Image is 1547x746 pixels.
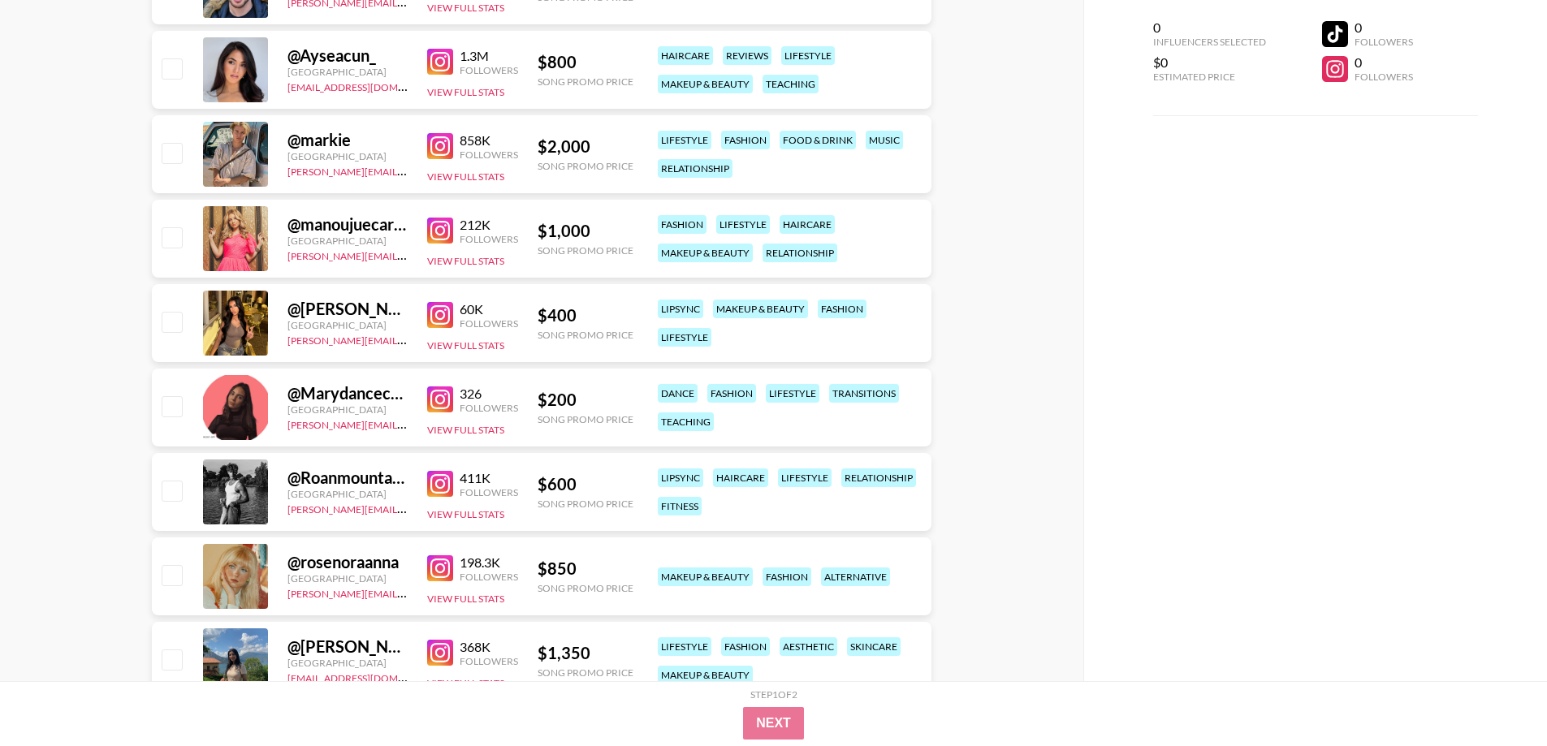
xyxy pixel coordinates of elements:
[460,48,518,64] div: 1.3M
[780,131,856,149] div: food & drink
[538,582,633,594] div: Song Promo Price
[287,657,408,669] div: [GEOGRAPHIC_DATA]
[1153,71,1266,83] div: Estimated Price
[287,584,528,600] a: [PERSON_NAME][EMAIL_ADDRESS][DOMAIN_NAME]
[538,498,633,510] div: Song Promo Price
[287,235,408,247] div: [GEOGRAPHIC_DATA]
[713,300,808,318] div: makeup & beauty
[287,45,408,66] div: @ Ayseacun_
[658,159,732,178] div: relationship
[1355,54,1413,71] div: 0
[287,319,408,331] div: [GEOGRAPHIC_DATA]
[460,402,518,414] div: Followers
[427,2,504,14] button: View Full Stats
[287,488,408,500] div: [GEOGRAPHIC_DATA]
[763,75,819,93] div: teaching
[538,474,633,494] div: $ 600
[287,500,528,515] a: [PERSON_NAME][EMAIL_ADDRESS][DOMAIN_NAME]
[287,78,451,93] a: [EMAIL_ADDRESS][DOMAIN_NAME]
[427,677,504,689] button: View Full Stats
[287,572,408,584] div: [GEOGRAPHIC_DATA]
[658,75,753,93] div: makeup & beauty
[658,215,707,234] div: fashion
[538,305,633,326] div: $ 400
[538,413,633,425] div: Song Promo Price
[287,214,408,235] div: @ manoujuecardoso
[716,215,770,234] div: lifestyle
[780,637,837,656] div: aesthetic
[287,162,528,178] a: [PERSON_NAME][EMAIL_ADDRESS][DOMAIN_NAME]
[287,403,408,416] div: [GEOGRAPHIC_DATA]
[427,424,504,436] button: View Full Stats
[1153,19,1266,36] div: 0
[658,412,714,431] div: teaching
[460,149,518,161] div: Followers
[538,136,633,157] div: $ 2,000
[460,655,518,667] div: Followers
[658,46,713,65] div: haircare
[750,688,797,701] div: Step 1 of 2
[707,384,756,403] div: fashion
[460,486,518,498] div: Followers
[287,299,408,319] div: @ [PERSON_NAME].[PERSON_NAME]
[658,131,711,149] div: lifestyle
[866,131,903,149] div: music
[658,497,702,515] div: fitness
[287,130,408,150] div: @ markie
[538,160,633,172] div: Song Promo Price
[460,233,518,245] div: Followers
[427,86,504,98] button: View Full Stats
[818,300,866,318] div: fashion
[538,390,633,410] div: $ 200
[658,384,698,403] div: dance
[427,218,453,244] img: Instagram
[778,468,832,487] div: lifestyle
[538,666,633,679] div: Song Promo Price
[460,639,518,655] div: 368K
[658,666,753,684] div: makeup & beauty
[658,468,703,487] div: lipsync
[427,386,453,412] img: Instagram
[763,567,811,586] div: fashion
[460,64,518,76] div: Followers
[287,150,408,162] div: [GEOGRAPHIC_DATA]
[460,301,518,317] div: 60K
[721,131,770,149] div: fashion
[658,637,711,656] div: lifestyle
[427,133,453,159] img: Instagram
[287,383,408,403] div: @ Marydancecorner
[538,75,633,88] div: Song Promo Price
[1355,19,1413,36] div: 0
[427,170,504,183] button: View Full Stats
[713,468,768,487] div: haircare
[427,555,453,581] img: Instagram
[538,558,633,579] div: $ 850
[287,331,528,347] a: [PERSON_NAME][EMAIL_ADDRESS][DOMAIN_NAME]
[460,571,518,583] div: Followers
[427,302,453,328] img: Instagram
[1153,36,1266,48] div: Influencers Selected
[538,329,633,341] div: Song Promo Price
[658,328,711,347] div: lifestyle
[427,593,504,605] button: View Full Stats
[658,300,703,318] div: lipsync
[1466,665,1528,727] iframe: Drift Widget Chat Controller
[460,470,518,486] div: 411K
[538,221,633,241] div: $ 1,000
[743,707,804,740] button: Next
[427,255,504,267] button: View Full Stats
[460,317,518,330] div: Followers
[287,669,451,684] a: [EMAIL_ADDRESS][DOMAIN_NAME]
[1153,54,1266,71] div: $0
[460,132,518,149] div: 858K
[287,468,408,488] div: @ Roanmountains
[658,244,753,262] div: makeup & beauty
[427,339,504,351] button: View Full Stats
[781,46,835,65] div: lifestyle
[427,640,453,666] img: Instagram
[427,49,453,75] img: Instagram
[1355,36,1413,48] div: Followers
[841,468,916,487] div: relationship
[723,46,771,65] div: reviews
[538,643,633,663] div: $ 1,350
